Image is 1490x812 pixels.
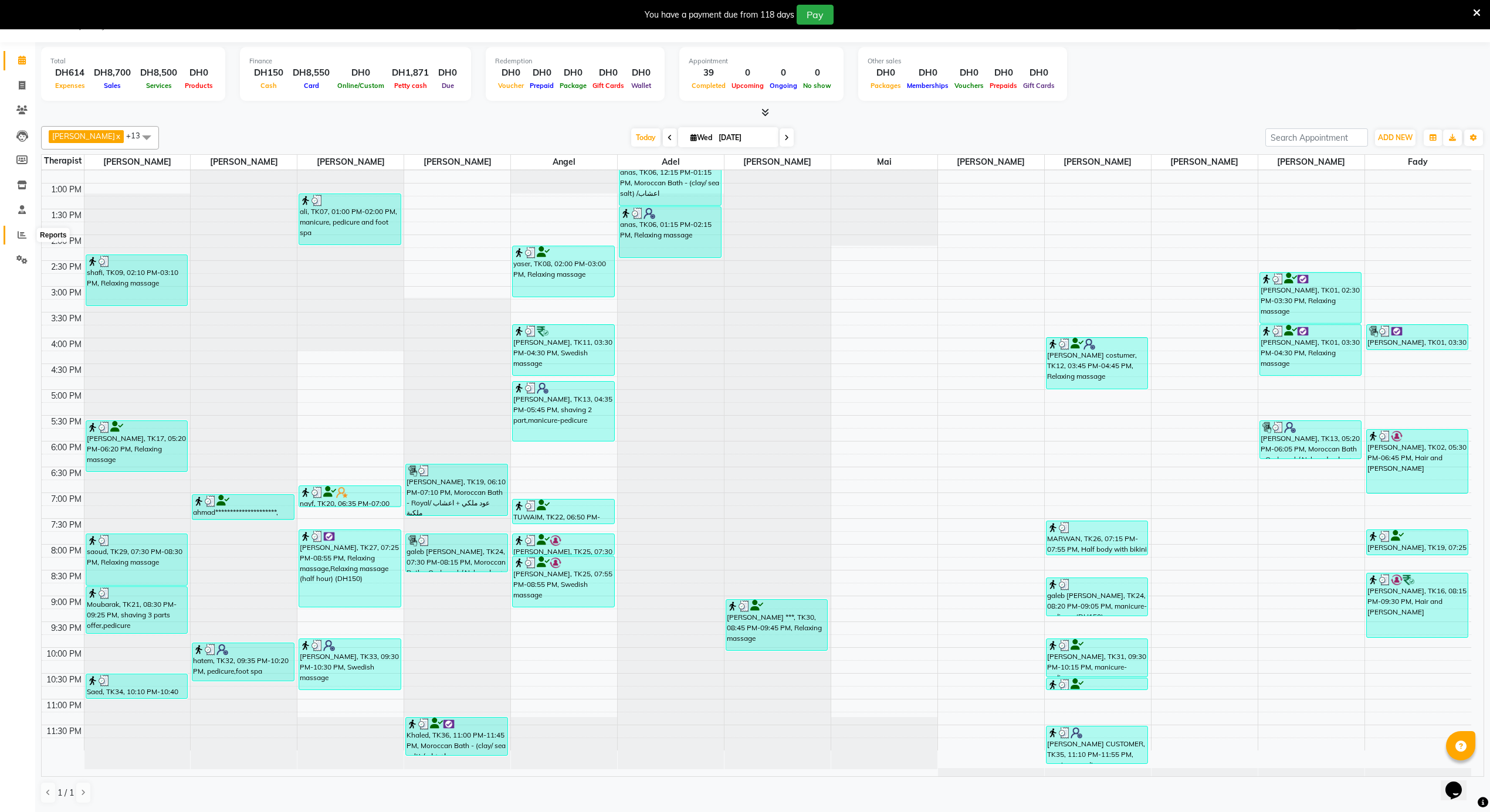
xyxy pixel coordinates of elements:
[49,441,84,454] div: 6:00 PM
[182,81,216,90] span: Products
[299,639,400,689] div: [PERSON_NAME], TK33, 09:30 PM-10:30 PM, Swedish massage
[1367,325,1468,349] div: [PERSON_NAME], TK01, 03:30 PM-04:00 PM, Haircut
[406,464,507,515] div: [PERSON_NAME], TK19, 06:10 PM-07:10 PM, Moroccan Bath - Royal/ عود ملكي + اعشاب ملكية
[136,66,182,80] div: DH8,500
[511,155,617,169] span: Angel
[631,128,661,147] span: Today
[49,596,84,609] div: 9:00 PM
[767,66,800,80] div: 0
[299,194,400,244] div: ali, TK07, 01:00 PM-02:00 PM, manicure, pedicure and foot spa
[37,228,69,242] div: Reports
[831,155,937,169] span: Mai
[724,155,831,169] span: [PERSON_NAME]
[1260,325,1361,375] div: [PERSON_NAME], TK01, 03:30 PM-04:30 PM, Relaxing massage
[1260,273,1361,323] div: [PERSON_NAME], TK01, 02:30 PM-03:30 PM, Relaxing massage
[49,261,84,273] div: 2:30 PM
[44,648,84,660] div: 10:00 PM
[1375,130,1415,146] button: ADD NEW
[729,81,767,90] span: Upcoming
[1367,573,1468,637] div: [PERSON_NAME], TK16, 08:15 PM-09:30 PM, Hair and [PERSON_NAME]
[49,184,84,196] div: 1:00 PM
[628,81,654,90] span: Wallet
[86,587,187,633] div: Moubarak, TK21, 08:30 PM-09:25 PM, shaving 3 parts offer,pedicure
[49,519,84,531] div: 7:30 PM
[513,534,614,555] div: [PERSON_NAME], TK25, 07:30 PM-07:55 PM, pedicure
[86,674,187,698] div: Saed, TK34, 10:10 PM-10:40 PM, Half body without bikini area - shaving
[49,493,84,505] div: 7:00 PM
[715,129,774,147] input: 2025-09-03
[938,155,1044,169] span: [PERSON_NAME]
[800,66,834,80] div: 0
[1441,765,1478,800] iframe: chat widget
[1047,578,1147,616] div: galeb [PERSON_NAME], TK24, 08:20 PM-09:05 PM, manicure-pedicure (DH150)
[1258,155,1364,169] span: [PERSON_NAME]
[301,81,322,90] span: Card
[50,66,89,80] div: DH614
[288,66,334,80] div: DH8,550
[527,66,557,80] div: DH0
[86,421,187,471] div: [PERSON_NAME], TK17, 05:20 PM-06:20 PM, Relaxing massage
[495,66,527,80] div: DH0
[44,699,84,712] div: 11:00 PM
[406,534,507,572] div: galeb [PERSON_NAME], TK24, 07:30 PM-08:15 PM, Moroccan Bath - Oud scrub/ Nela - عود او نيلة
[404,155,510,169] span: [PERSON_NAME]
[84,155,191,169] span: [PERSON_NAME]
[334,66,387,80] div: DH0
[627,66,655,80] div: DH0
[1047,521,1147,555] div: MARWAN, TK26, 07:15 PM-07:55 PM, Half body with bikini area - Shaving
[49,467,84,480] div: 6:30 PM
[299,530,400,607] div: [PERSON_NAME], TK27, 07:25 PM-08:55 PM, Relaxing massage,Relaxing massage (half hour) (DH150)
[1265,128,1368,147] input: Search Appointment
[44,674,84,686] div: 10:30 PM
[249,56,462,66] div: Finance
[191,155,297,169] span: [PERSON_NAME]
[387,66,434,80] div: DH1,871
[1152,155,1258,169] span: [PERSON_NAME]
[767,81,800,90] span: Ongoing
[406,718,507,755] div: Khaled, TK36, 11:00 PM-11:45 PM, Moroccan Bath - (clay/ sea salt) /اعشاب
[1020,66,1058,80] div: DH0
[645,9,794,21] div: You have a payment due from 118 days
[57,787,74,799] span: 1 / 1
[86,255,187,305] div: shafi, TK09, 02:10 PM-03:10 PM, Relaxing massage
[434,66,462,80] div: DH0
[49,364,84,376] div: 4:30 PM
[1047,678,1147,689] div: [PERSON_NAME], TK31, 10:15 PM-10:30 PM, [GEOGRAPHIC_DATA] area - full bikini
[1047,726,1147,763] div: [PERSON_NAME] CUSTOMER, TK35, 11:10 PM-11:55 PM, manicure-pedicure
[52,131,115,141] span: [PERSON_NAME]
[1047,639,1147,677] div: [PERSON_NAME], TK31, 09:30 PM-10:15 PM, manicure-pedicure
[299,486,400,507] div: nayf, TK20, 06:35 PM-07:00 PM, shaving 2 part
[44,725,84,738] div: 11:30 PM
[1020,81,1058,90] span: Gift Cards
[726,600,827,650] div: [PERSON_NAME] ***, TK30, 08:45 PM-09:45 PM, Relaxing massage
[50,56,216,66] div: Total
[126,131,149,140] span: +13
[495,56,655,66] div: Redemption
[143,81,175,90] span: Services
[590,81,627,90] span: Gift Cards
[904,66,951,80] div: DH0
[868,66,904,80] div: DH0
[951,81,987,90] span: Vouchers
[689,66,729,80] div: 39
[297,155,404,169] span: [PERSON_NAME]
[495,81,527,90] span: Voucher
[513,500,614,524] div: TUWAIM, TK22, 06:50 PM-07:20 PM, shaving 3 parts offer
[987,81,1020,90] span: Prepaids
[101,81,124,90] span: Sales
[1045,155,1151,169] span: [PERSON_NAME]
[619,155,720,205] div: anas, TK06, 12:15 PM-01:15 PM, Moroccan Bath - (clay/ sea salt) /اعشاب
[590,66,627,80] div: DH0
[86,534,187,585] div: saoud, TK29, 07:30 PM-08:30 PM, Relaxing massage
[391,81,430,90] span: Petty cash
[513,556,614,607] div: [PERSON_NAME], TK25, 07:55 PM-08:55 PM, Swedish massage
[49,312,84,325] div: 3:30 PM
[1047,338,1147,389] div: [PERSON_NAME] costumer, TK12, 03:45 PM-04:45 PM, Relaxing massage
[1260,421,1361,458] div: [PERSON_NAME], TK13, 05:20 PM-06:05 PM, Moroccan Bath - Oud scrub/ Nela - عود او نيلة
[192,643,293,681] div: hatem, TK32, 09:35 PM-10:20 PM, pedicure,foot spa
[42,155,84,167] div: Therapist
[115,131,120,141] a: x
[1365,155,1471,169] span: Fady
[1367,530,1468,555] div: [PERSON_NAME], TK19, 07:25 PM-07:55 PM, [PERSON_NAME] trimming
[258,81,280,90] span: Cash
